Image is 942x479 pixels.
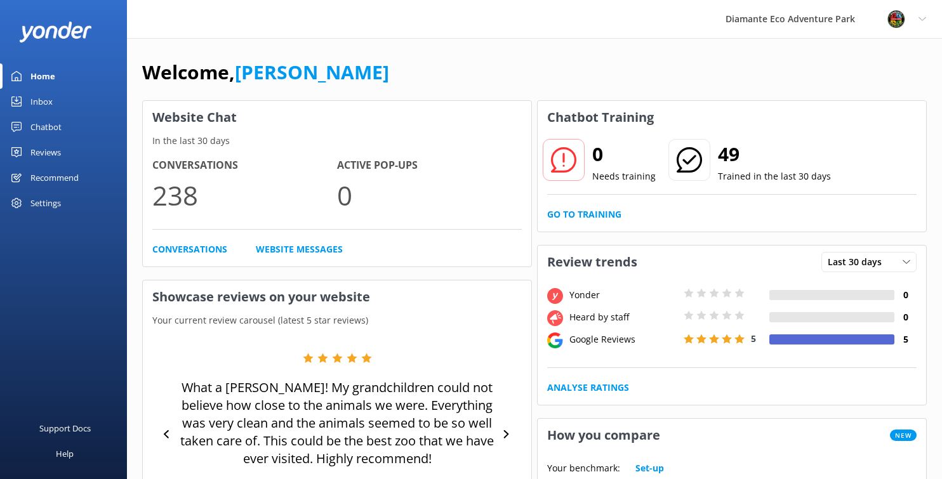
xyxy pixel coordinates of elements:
[256,242,343,256] a: Website Messages
[592,139,656,169] h2: 0
[39,416,91,441] div: Support Docs
[566,332,680,346] div: Google Reviews
[30,140,61,165] div: Reviews
[235,59,389,85] a: [PERSON_NAME]
[337,174,522,216] p: 0
[887,10,906,29] img: 831-1756915225.png
[566,310,680,324] div: Heard by staff
[152,174,337,216] p: 238
[592,169,656,183] p: Needs training
[19,22,92,43] img: yonder-white-logo.png
[538,419,670,452] h3: How you compare
[143,101,531,134] h3: Website Chat
[894,288,917,302] h4: 0
[143,134,531,148] p: In the last 30 days
[890,430,917,441] span: New
[547,461,620,475] p: Your benchmark:
[538,101,663,134] h3: Chatbot Training
[30,63,55,89] div: Home
[152,242,227,256] a: Conversations
[142,57,389,88] h1: Welcome,
[718,139,831,169] h2: 49
[718,169,831,183] p: Trained in the last 30 days
[894,310,917,324] h4: 0
[56,441,74,466] div: Help
[30,165,79,190] div: Recommend
[337,157,522,174] h4: Active Pop-ups
[635,461,664,475] a: Set-up
[751,332,756,344] span: 5
[30,89,53,114] div: Inbox
[177,379,497,468] p: What a [PERSON_NAME]! My grandchildren could not believe how close to the animals we were. Everyt...
[152,157,337,174] h4: Conversations
[30,190,61,216] div: Settings
[538,246,647,279] h3: Review trends
[143,280,531,313] h3: Showcase reviews on your website
[894,332,917,346] h4: 5
[566,288,680,302] div: Yonder
[547,381,629,395] a: Analyse Ratings
[30,114,62,140] div: Chatbot
[143,313,531,327] p: Your current review carousel (latest 5 star reviews)
[828,255,889,269] span: Last 30 days
[547,207,621,221] a: Go to Training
